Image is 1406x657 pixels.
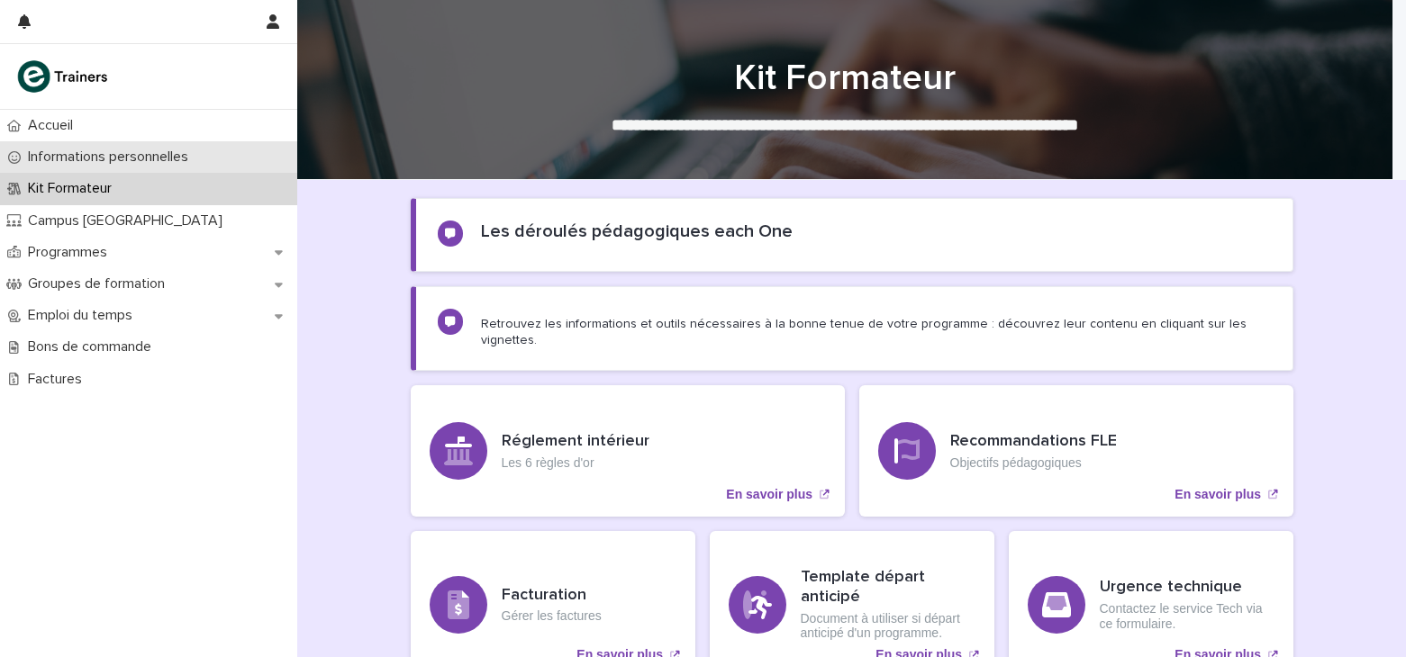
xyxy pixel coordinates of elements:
h3: Recommandations FLE [950,432,1117,452]
p: Groupes de formation [21,275,179,292]
h3: Urgence technique [1100,578,1274,598]
h3: Facturation [502,586,602,606]
a: En savoir plus [859,385,1293,517]
h1: Kit Formateur [404,57,1286,100]
p: Kit Formateur [21,180,126,197]
p: Les 6 règles d'or [502,455,649,471]
h2: Les déroulés pédagogiques each One [481,220,793,242]
a: En savoir plus [411,385,845,517]
p: Contactez le service Tech via ce formulaire. [1100,601,1274,632]
p: En savoir plus [726,487,812,502]
p: Emploi du temps [21,307,147,324]
p: Document à utiliser si départ anticipé d'un programme. [801,611,975,642]
p: En savoir plus [1175,487,1261,502]
p: Accueil [21,117,87,134]
p: Gérer les factures [502,608,602,624]
img: K0CqGN7SDeD6s4JG8KQk [14,58,113,94]
p: Objectifs pédagogiques [950,455,1117,471]
p: Bons de commande [21,338,166,355]
p: Retrouvez les informations et outils nécessaires à la bonne tenue de votre programme : découvrez ... [481,316,1270,348]
p: Programmes [21,244,122,261]
p: Campus [GEOGRAPHIC_DATA] [21,212,237,229]
h3: Template départ anticipé [801,568,975,607]
p: Informations personnelles [21,148,203,166]
h3: Réglement intérieur [502,432,649,452]
p: Factures [21,371,96,388]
